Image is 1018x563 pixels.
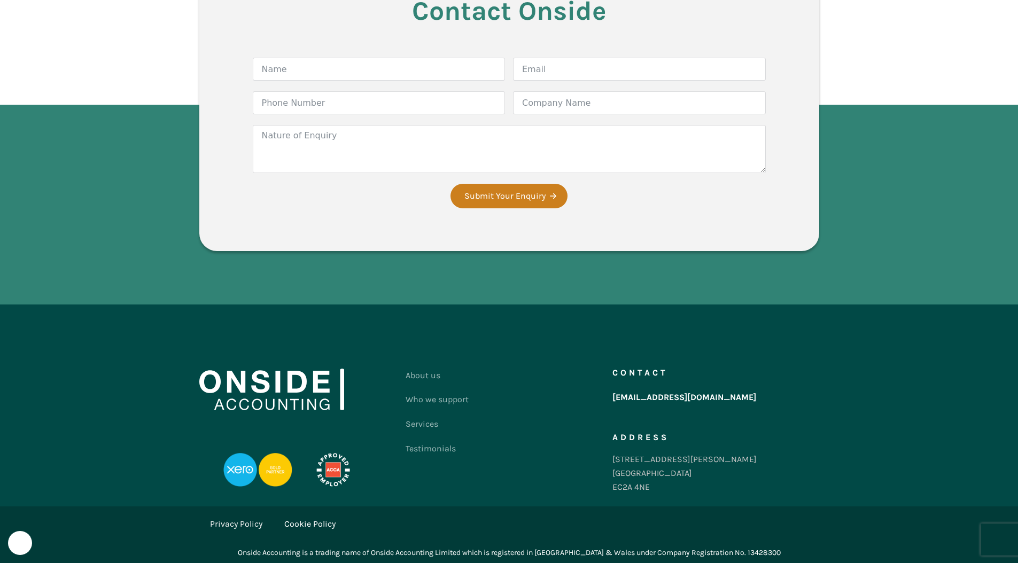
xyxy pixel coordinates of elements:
button: Submit Your Enquiry [450,184,568,208]
input: Name [253,58,506,81]
a: Who we support [406,387,469,412]
img: Revisit consent button [12,535,28,551]
a: Cookie Policy [284,517,336,531]
input: Phone Number [253,91,506,114]
a: [EMAIL_ADDRESS][DOMAIN_NAME] [612,388,756,407]
img: Onside Accounting [199,369,344,410]
input: Email [513,58,766,81]
img: APPROVED-EMPLOYER-PROFESSIONAL-DEVELOPMENT-REVERSED_LOGO [303,453,363,487]
input: Company Name [513,91,766,114]
div: Onside Accounting is a trading name of Onside Accounting Limited which is registered in [GEOGRAPH... [238,547,781,559]
div: [STREET_ADDRESS][PERSON_NAME] [GEOGRAPHIC_DATA] EC2A 4NE [612,452,757,494]
a: Privacy Policy [210,517,262,531]
a: Testimonials [406,436,469,461]
h5: Address [612,433,669,442]
a: Services [406,412,469,436]
h5: Contact [612,369,668,377]
textarea: Nature of Enquiry [253,125,766,173]
a: About us [406,363,469,388]
button: Consent Preferences [12,535,28,551]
